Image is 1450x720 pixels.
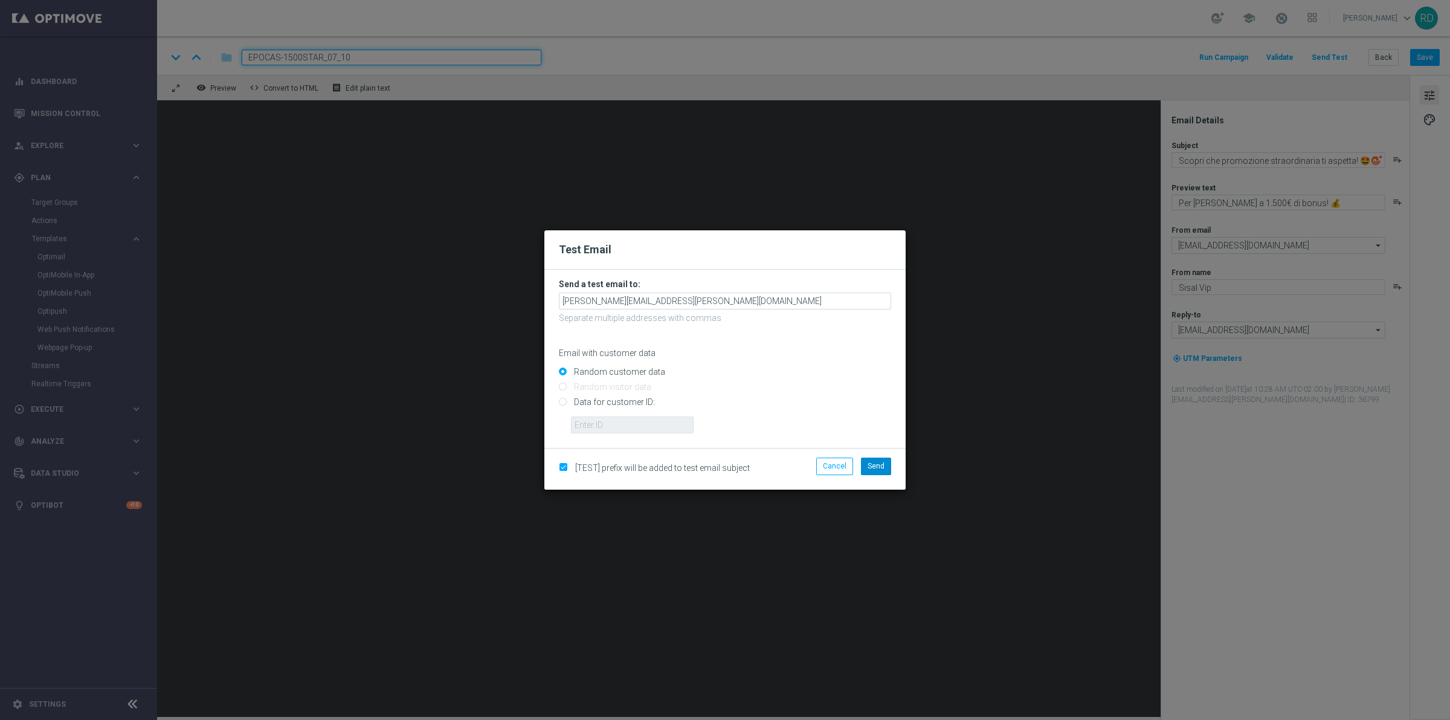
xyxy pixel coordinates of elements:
[559,348,891,358] p: Email with customer data
[559,242,891,257] h2: Test Email
[861,458,891,475] button: Send
[559,313,891,323] p: Separate multiple addresses with commas
[571,417,694,433] input: Enter ID
[559,279,891,290] h3: Send a test email to:
[868,462,884,470] span: Send
[575,463,750,473] span: [TEST] prefix will be added to test email subject
[816,458,853,475] button: Cancel
[571,366,665,377] label: Random customer data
